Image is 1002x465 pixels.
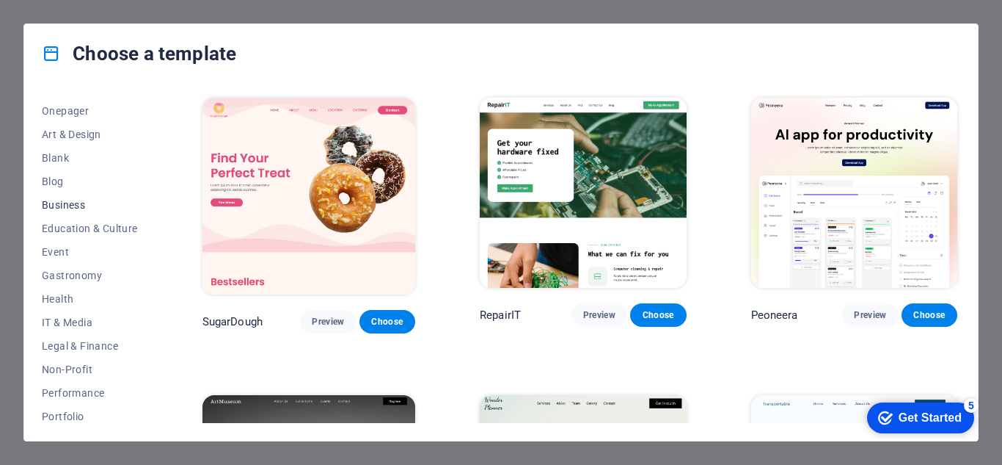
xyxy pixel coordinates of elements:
button: Performance [42,381,138,405]
button: Art & Design [42,123,138,146]
img: RepairIT [480,98,686,288]
div: Get Started [40,16,103,29]
span: Event [42,246,138,258]
button: Choose [359,310,415,334]
span: Blog [42,176,138,187]
p: SugarDough [202,314,263,329]
span: Gastronomy [42,270,138,281]
button: Gastronomy [42,264,138,287]
img: Peoneera [751,98,958,288]
button: IT & Media [42,311,138,334]
span: Non-Profit [42,364,138,375]
span: Blank [42,152,138,164]
span: Legal & Finance [42,340,138,352]
span: Onepager [42,105,138,117]
span: Art & Design [42,129,138,140]
p: Peoneera [751,308,798,322]
span: Preview [312,316,344,328]
span: IT & Media [42,317,138,328]
span: Choose [371,316,403,328]
button: Portfolio [42,405,138,428]
span: Preview [583,309,615,321]
span: Health [42,293,138,305]
div: Get Started 5 items remaining, 0% complete [8,7,115,38]
button: Health [42,287,138,311]
button: Preview [842,303,898,327]
span: Portfolio [42,411,138,422]
div: 5 [105,3,120,18]
button: Onepager [42,99,138,123]
button: Blog [42,170,138,193]
button: Business [42,193,138,217]
button: Blank [42,146,138,170]
button: Legal & Finance [42,334,138,358]
button: Education & Culture [42,217,138,240]
span: Business [42,199,138,211]
span: Preview [854,309,886,321]
h4: Choose a template [42,42,236,65]
button: Preview [300,310,356,334]
span: Education & Culture [42,223,138,234]
button: Preview [571,303,627,327]
p: RepairIT [480,308,521,322]
span: Performance [42,387,138,399]
button: Non-Profit [42,358,138,381]
button: Event [42,240,138,264]
img: SugarDough [202,98,415,295]
button: Choose [630,303,686,327]
span: Choose [913,309,946,321]
button: Choose [902,303,957,327]
span: Choose [642,309,674,321]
